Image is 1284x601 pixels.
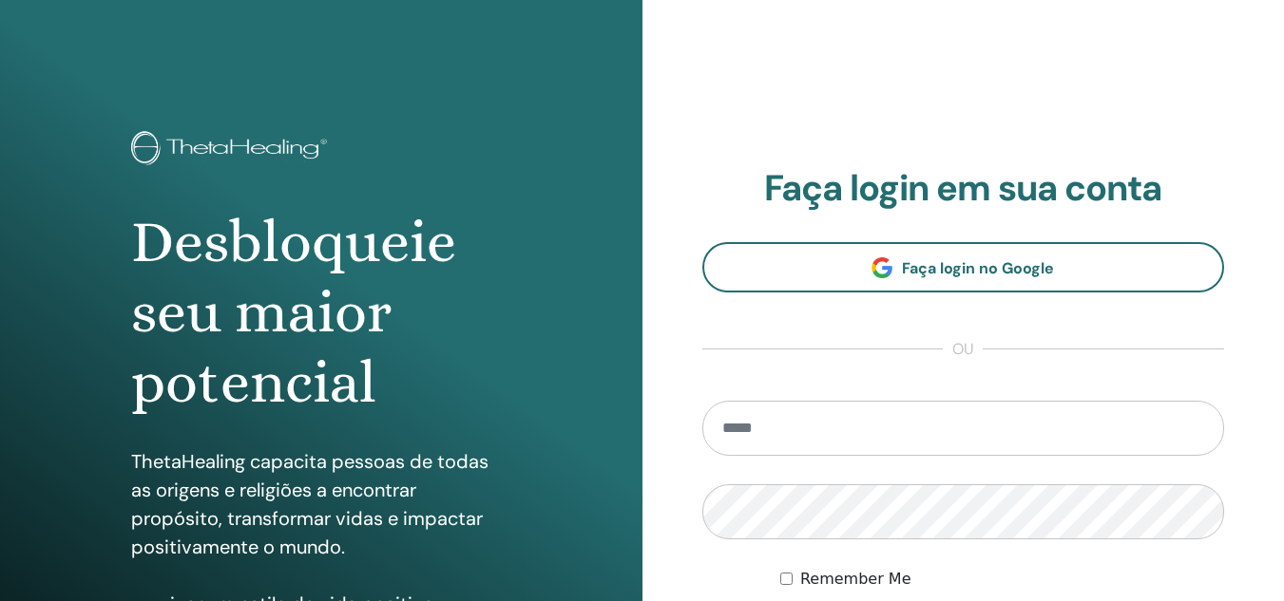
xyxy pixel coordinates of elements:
div: Keep me authenticated indefinitely or until I manually logout [780,568,1224,591]
h2: Faça login em sua conta [702,167,1225,211]
p: ThetaHealing capacita pessoas de todas as origens e religiões a encontrar propósito, transformar ... [131,447,511,561]
span: ou [943,338,983,361]
span: Faça login no Google [902,258,1054,278]
a: Faça login no Google [702,242,1225,292]
h1: Desbloqueie seu maior potencial [131,207,511,419]
label: Remember Me [800,568,911,591]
